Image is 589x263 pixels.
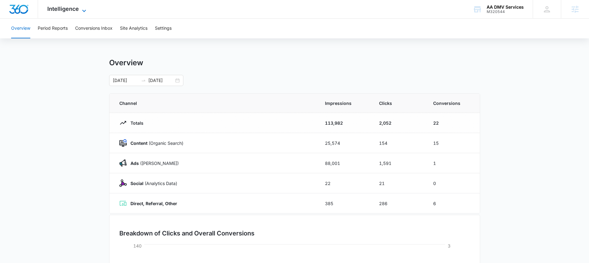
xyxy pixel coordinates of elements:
td: 1 [426,153,480,173]
div: Domain Overview [23,37,55,41]
p: (Organic Search) [127,140,183,146]
td: 15 [426,133,480,153]
div: account id [487,10,524,14]
td: 154 [372,133,426,153]
p: Totals [127,120,143,126]
p: (Analytics Data) [127,180,177,187]
strong: Social [130,181,143,186]
td: 88,001 [318,153,372,173]
div: Domain: [DOMAIN_NAME] [16,16,68,21]
img: Content [119,139,127,147]
span: to [141,78,146,83]
img: website_grey.svg [10,16,15,21]
td: 2,052 [372,113,426,133]
td: 21 [372,173,426,193]
img: tab_keywords_by_traffic_grey.svg [62,36,66,41]
tspan: 140 [133,243,142,248]
td: 25,574 [318,133,372,153]
img: Ads [119,159,127,167]
input: Start date [113,77,139,84]
td: 385 [318,193,372,213]
td: 1,591 [372,153,426,173]
button: Conversions Inbox [75,19,113,38]
h3: Breakdown of Clicks and Overall Conversions [119,229,254,238]
button: Overview [11,19,30,38]
img: logo_orange.svg [10,10,15,15]
span: Conversions [433,100,470,106]
div: account name [487,5,524,10]
td: 6 [426,193,480,213]
span: Intelligence [47,6,79,12]
strong: Ads [130,161,139,166]
button: Period Reports [38,19,68,38]
span: Channel [119,100,310,106]
td: 22 [426,113,480,133]
td: 113,982 [318,113,372,133]
h1: Overview [109,58,143,67]
button: Settings [155,19,172,38]
strong: Direct, Referral, Other [130,201,177,206]
strong: Content [130,140,147,146]
span: swap-right [141,78,146,83]
td: 0 [426,173,480,193]
div: v 4.0.25 [17,10,30,15]
span: Clicks [379,100,418,106]
img: tab_domain_overview_orange.svg [17,36,22,41]
td: 286 [372,193,426,213]
div: Keywords by Traffic [68,37,104,41]
span: Impressions [325,100,364,106]
button: Site Analytics [120,19,147,38]
tspan: 3 [448,243,450,248]
td: 22 [318,173,372,193]
input: End date [148,77,174,84]
img: Social [119,179,127,187]
p: ([PERSON_NAME]) [127,160,179,166]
